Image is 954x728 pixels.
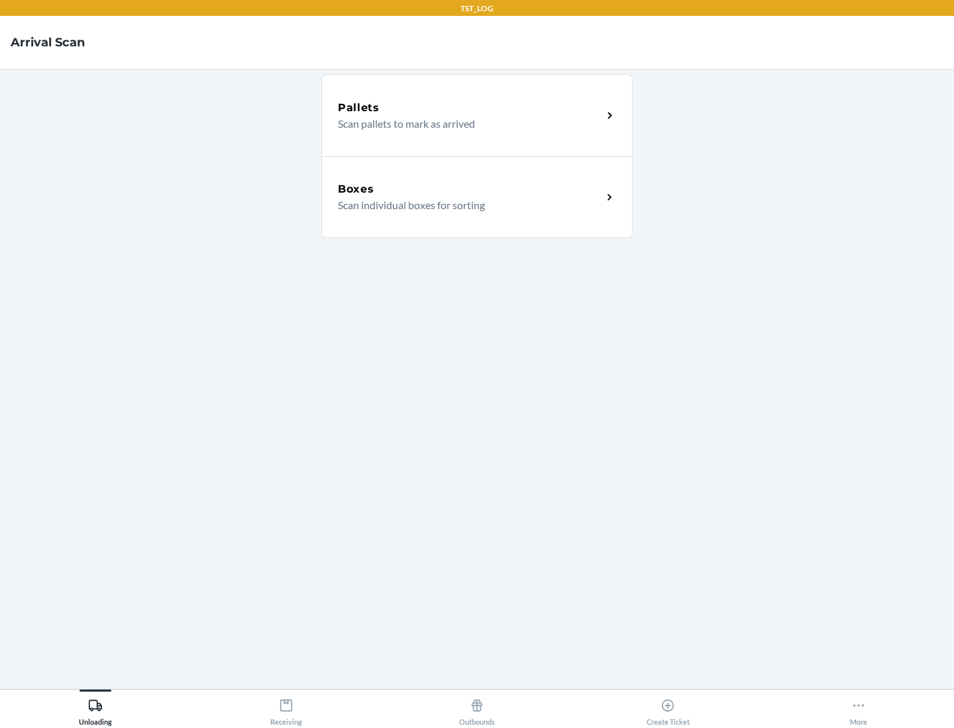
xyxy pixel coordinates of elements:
div: Receiving [270,693,302,726]
h4: Arrival Scan [11,34,85,51]
a: BoxesScan individual boxes for sorting [321,156,633,238]
div: Unloading [79,693,112,726]
a: PalletsScan pallets to mark as arrived [321,74,633,156]
p: Scan individual boxes for sorting [338,197,592,213]
div: More [850,693,867,726]
button: Create Ticket [572,690,763,726]
h5: Pallets [338,100,380,116]
div: Outbounds [459,693,495,726]
p: Scan pallets to mark as arrived [338,116,592,132]
button: More [763,690,954,726]
button: Outbounds [382,690,572,726]
p: TST_LOG [460,3,494,15]
button: Receiving [191,690,382,726]
h5: Boxes [338,181,374,197]
div: Create Ticket [647,693,690,726]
